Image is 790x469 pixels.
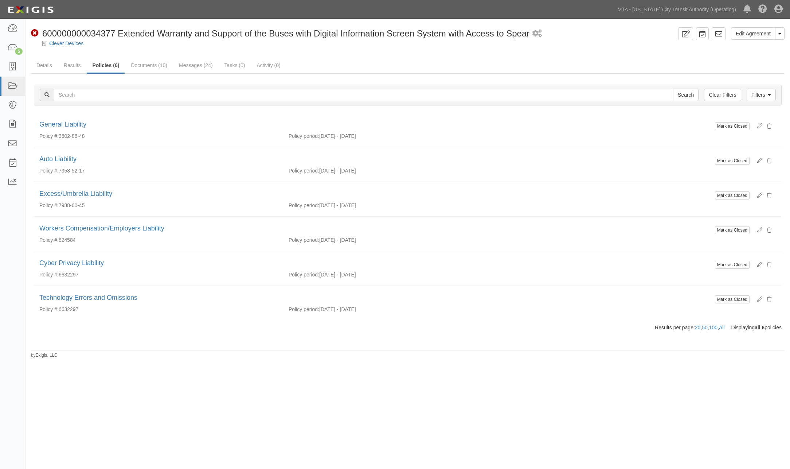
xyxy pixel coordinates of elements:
[34,271,283,278] div: 6632297
[283,167,782,174] div: [DATE] - [DATE]
[289,132,319,140] p: Policy period:
[42,28,529,38] span: 600000000034377 Extended Warranty and Support of the Buses with Digital Information Screen System...
[39,306,59,313] p: Policy #:
[709,325,717,330] a: 100
[289,236,319,244] p: Policy period:
[715,226,750,234] button: Mark as Closed
[715,295,750,303] button: Mark as Closed
[87,58,125,74] a: Policies (6)
[39,167,59,174] p: Policy #:
[695,325,701,330] a: 20
[752,122,762,129] a: Edit policy
[762,155,776,167] button: Delete Policy
[289,271,319,278] p: Policy period:
[289,202,319,209] p: Policy period:
[762,120,776,132] button: Delete Policy
[283,202,782,209] div: [DATE] - [DATE]
[58,58,86,73] a: Results
[762,224,776,236] button: Delete Policy
[173,58,218,73] a: Messages (24)
[752,295,762,303] a: Edit policy
[39,132,59,140] p: Policy #:
[39,225,164,232] a: Workers Compensation/Employers Liability
[715,261,750,269] button: Mark as Closed
[125,58,173,73] a: Documents (10)
[289,167,319,174] p: Policy period:
[283,271,782,278] div: [DATE] - [DATE]
[34,202,283,209] div: 7988-60-45
[614,2,740,17] a: MTA - [US_STATE] City Transit Authority (Operating)
[49,40,83,46] a: Clever Devices
[715,157,750,165] button: Mark as Closed
[752,157,762,164] a: Edit policy
[31,352,58,358] small: by
[752,226,762,233] a: Edit policy
[219,58,251,73] a: Tasks (0)
[283,132,782,140] div: [DATE] - [DATE]
[715,122,750,130] button: Mark as Closed
[762,293,776,306] button: Delete Policy
[283,236,782,244] div: [DATE] - [DATE]
[39,202,59,209] p: Policy #:
[758,5,767,14] i: Help Center - Complianz
[752,261,762,268] a: Edit policy
[31,58,58,73] a: Details
[36,353,58,358] a: Exigis, LLC
[15,48,23,55] div: 5
[283,306,782,313] div: [DATE] - [DATE]
[673,89,699,101] input: Search
[39,190,112,197] a: Excess/Umbrella Liability
[704,89,741,101] a: Clear Filters
[34,306,283,313] div: 6632297
[39,271,59,278] p: Policy #:
[731,27,775,40] a: Edit Agreement
[532,30,542,38] i: 1 scheduled workflow
[39,259,104,267] a: Cyber Privacy Liability
[715,191,750,199] button: Mark as Closed
[54,89,673,101] input: Search
[702,325,708,330] a: 50
[34,236,283,244] div: 824584
[31,30,39,37] i: Non-Compliant
[31,27,529,40] div: 600000000034377 Extended Warranty and Support of the Buses with Digital Information Screen System...
[752,191,762,199] a: Edit policy
[39,236,59,244] p: Policy #:
[34,132,283,140] div: 3602-86-48
[719,325,725,330] a: All
[5,3,56,16] img: logo-5460c22ac91f19d4615b14bd174203de0afe785f0fc80cf4dbbc73dc1793850b.png
[747,89,776,101] a: Filters
[762,189,776,202] button: Delete Policy
[762,259,776,271] button: Delete Policy
[289,306,319,313] p: Policy period:
[28,324,787,331] div: Results per page: , , , — Displaying policies
[251,58,286,73] a: Activity (0)
[39,294,137,301] a: Technology Errors and Omissions
[34,167,283,174] div: 7358-52-17
[755,325,764,330] b: all 6
[39,155,77,163] a: Auto Liability
[39,121,86,128] a: General Liability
